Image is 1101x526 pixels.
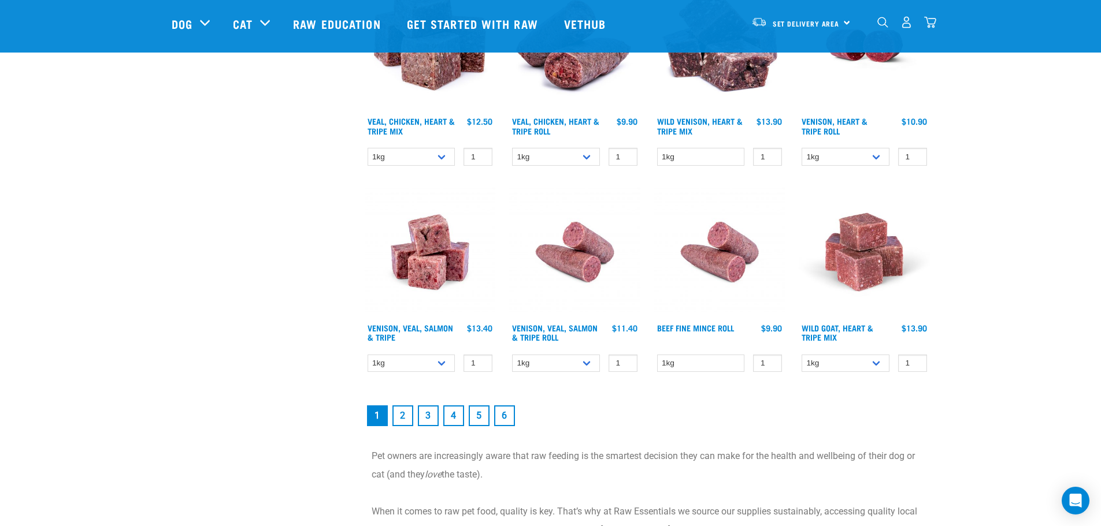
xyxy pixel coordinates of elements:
a: Dog [172,15,192,32]
div: $13.40 [467,323,492,333]
div: $9.90 [617,117,637,126]
input: 1 [464,355,492,372]
a: Goto page 5 [469,405,490,426]
img: Venison Veal Salmon Tripe 1651 [654,186,785,318]
a: Wild Venison, Heart & Tripe Mix [657,119,743,132]
a: Beef Fine Mince Roll [657,326,734,330]
a: Goto page 4 [443,405,464,426]
a: Venison, Veal, Salmon & Tripe Roll [512,326,598,339]
a: Goto page 6 [494,405,515,426]
em: love [425,469,442,480]
nav: pagination [365,403,930,428]
img: Goat Heart Tripe 8451 [799,186,930,318]
img: user.png [900,16,913,28]
div: $13.90 [757,117,782,126]
div: $12.50 [467,117,492,126]
input: 1 [464,148,492,166]
a: Goto page 2 [392,405,413,426]
input: 1 [753,148,782,166]
a: Venison, Heart & Tripe Roll [802,119,868,132]
div: $11.40 [612,323,637,333]
a: Cat [233,15,253,32]
a: Page 1 [367,405,388,426]
a: Venison, Veal, Salmon & Tripe [368,326,453,339]
span: Set Delivery Area [773,21,840,25]
p: Pet owners are increasingly aware that raw feeding is the smartest decision they can make for the... [372,447,923,484]
a: Veal, Chicken, Heart & Tripe Roll [512,119,599,132]
div: Open Intercom Messenger [1062,487,1089,514]
img: home-icon@2x.png [924,16,936,28]
input: 1 [609,148,637,166]
input: 1 [898,355,927,372]
input: 1 [609,355,637,372]
div: $10.90 [902,117,927,126]
div: $13.90 [902,323,927,333]
img: van-moving.png [751,17,767,27]
img: Venison Veal Salmon Tripe 1621 [365,186,496,318]
input: 1 [753,355,782,372]
a: Get started with Raw [395,1,553,47]
img: Venison Veal Salmon Tripe 1651 [509,186,640,318]
input: 1 [898,148,927,166]
a: Wild Goat, Heart & Tripe Mix [802,326,873,339]
img: home-icon-1@2x.png [877,17,888,28]
a: Vethub [553,1,621,47]
a: Goto page 3 [418,405,439,426]
a: Veal, Chicken, Heart & Tripe Mix [368,119,455,132]
div: $9.90 [761,323,782,333]
a: Raw Education [281,1,395,47]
